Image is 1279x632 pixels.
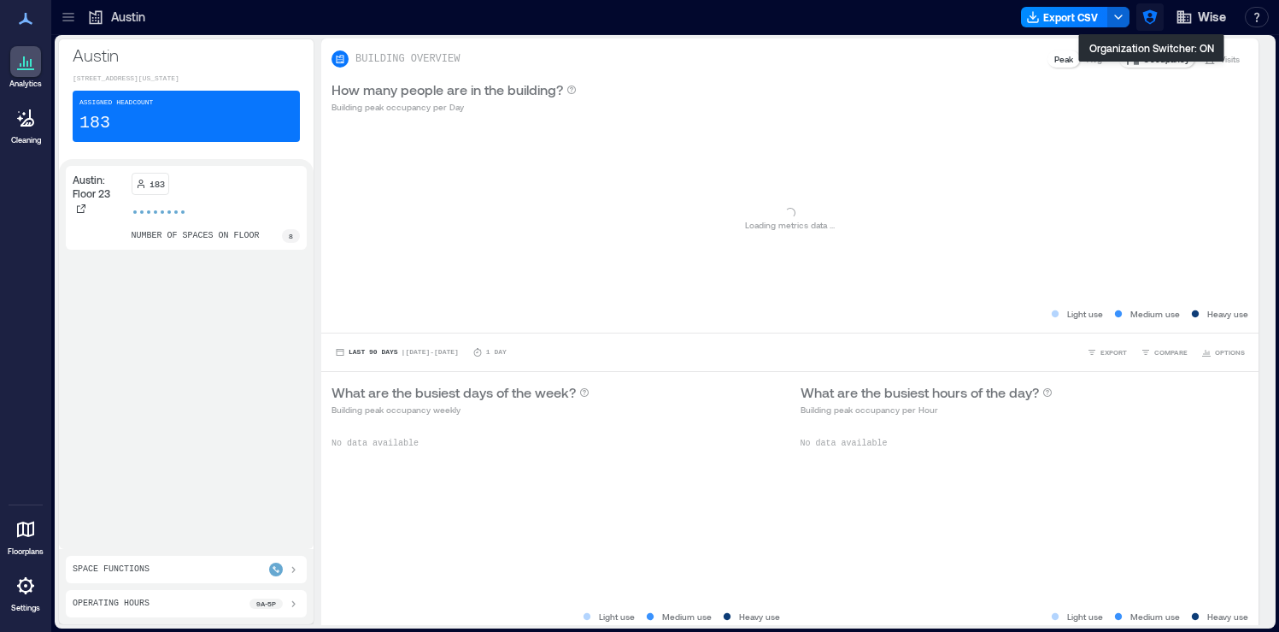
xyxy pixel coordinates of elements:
[256,599,276,609] p: 9a - 5p
[1198,9,1226,26] span: Wise
[1207,610,1248,623] p: Heavy use
[11,135,41,145] p: Cleaning
[355,52,460,66] p: BUILDING OVERVIEW
[331,437,780,451] p: No data available
[1143,52,1189,66] p: Occupancy
[289,231,293,241] p: 8
[599,610,635,623] p: Light use
[4,97,47,151] a: Cleaning
[73,74,300,84] p: [STREET_ADDRESS][US_STATE]
[331,344,462,361] button: Last 90 Days |[DATE]-[DATE]
[73,563,150,576] p: Space Functions
[132,229,260,243] p: number of spaces on floor
[1207,307,1248,321] p: Heavy use
[739,610,780,623] p: Heavy use
[5,565,46,618] a: Settings
[1083,344,1130,361] button: EXPORT
[1087,52,1102,66] p: Avg
[662,610,712,623] p: Medium use
[79,111,110,135] p: 183
[1154,347,1188,357] span: COMPARE
[73,43,300,67] p: Austin
[331,382,576,403] p: What are the busiest days of the week?
[486,347,507,357] p: 1 Day
[79,97,153,108] p: Assigned Headcount
[8,546,44,557] p: Floorplans
[73,173,125,200] p: Austin: Floor 23
[150,177,165,191] p: 183
[1130,307,1180,321] p: Medium use
[1198,344,1248,361] button: OPTIONS
[9,79,42,89] p: Analytics
[1100,347,1127,357] span: EXPORT
[331,100,577,114] p: Building peak occupancy per Day
[801,403,1053,416] p: Building peak occupancy per Hour
[331,80,563,100] p: How many people are in the building?
[745,218,835,232] p: Loading metrics data ...
[1054,52,1073,66] p: Peak
[1137,344,1191,361] button: COMPARE
[801,382,1039,403] p: What are the busiest hours of the day?
[1220,52,1240,66] p: Visits
[3,509,49,562] a: Floorplans
[111,9,145,26] p: Austin
[801,437,1249,451] p: No data available
[1170,3,1231,31] button: Wise
[73,597,150,611] p: Operating Hours
[1130,610,1180,623] p: Medium use
[1067,307,1103,321] p: Light use
[4,41,47,94] a: Analytics
[11,603,40,613] p: Settings
[1021,7,1108,27] button: Export CSV
[1215,347,1245,357] span: OPTIONS
[331,403,590,416] p: Building peak occupancy weekly
[1067,610,1103,623] p: Light use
